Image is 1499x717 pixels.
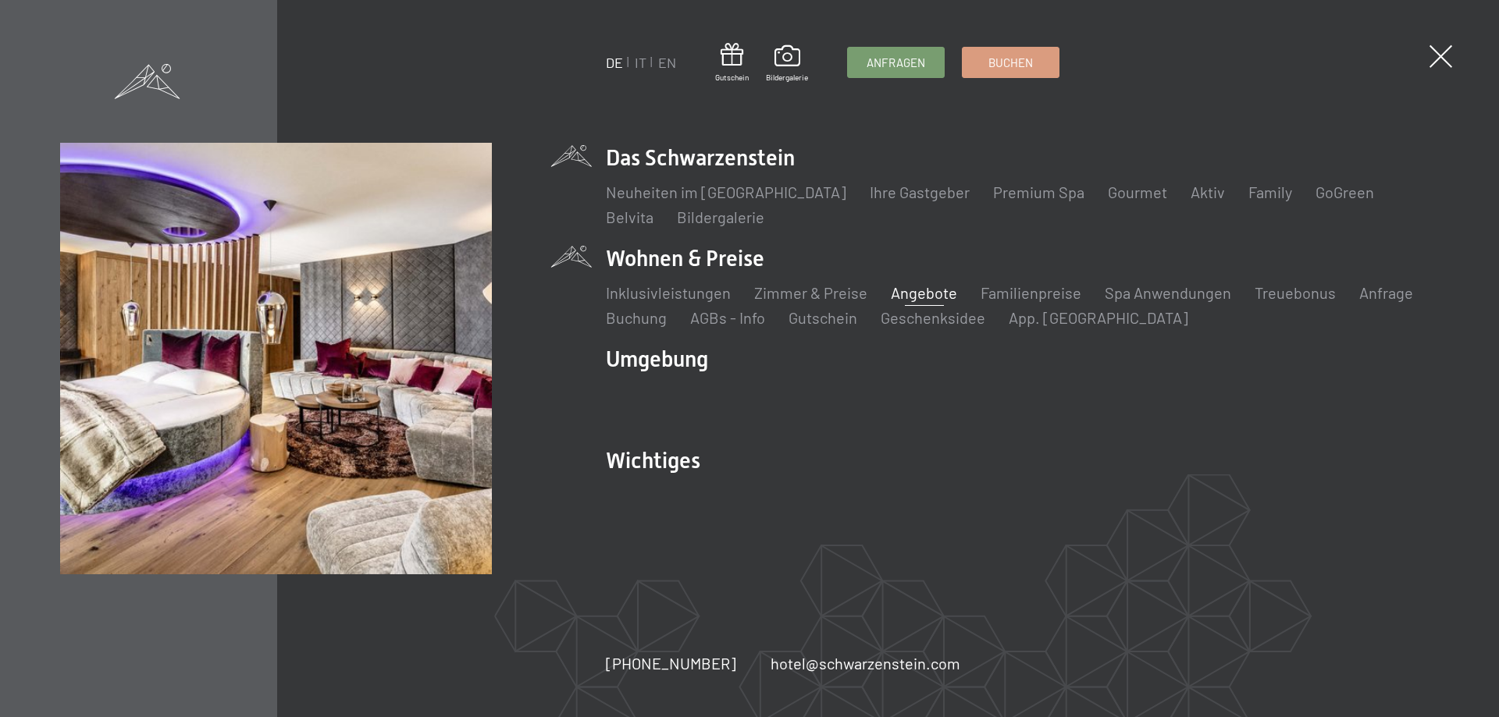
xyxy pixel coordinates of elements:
a: Gutschein [715,43,749,83]
a: [PHONE_NUMBER] [606,652,736,674]
a: EN [658,54,676,71]
a: Angebote [891,283,957,302]
a: Zimmer & Preise [754,283,867,302]
a: App. [GEOGRAPHIC_DATA] [1009,308,1188,327]
a: Geschenksidee [881,308,985,327]
a: Ihre Gastgeber [870,183,970,201]
a: Gutschein [789,308,857,327]
a: Family [1248,183,1292,201]
a: GoGreen [1316,183,1374,201]
a: AGBs - Info [690,308,765,327]
a: Premium Spa [993,183,1084,201]
a: Bildergalerie [677,208,764,226]
a: Neuheiten im [GEOGRAPHIC_DATA] [606,183,846,201]
a: Belvita [606,208,653,226]
span: Gutschein [715,72,749,83]
a: Spa Anwendungen [1105,283,1231,302]
a: Anfragen [848,48,944,77]
a: Aktiv [1191,183,1225,201]
span: Bildergalerie [766,72,808,83]
span: Anfragen [867,55,925,71]
a: Familienpreise [981,283,1081,302]
span: [PHONE_NUMBER] [606,654,736,673]
a: DE [606,54,623,71]
a: hotel@schwarzenstein.com [771,652,960,674]
a: Inklusivleistungen [606,283,731,302]
a: Buchung [606,308,667,327]
span: Buchen [988,55,1033,71]
a: Buchen [963,48,1059,77]
a: Gourmet [1108,183,1167,201]
a: Bildergalerie [766,45,808,83]
a: Anfrage [1359,283,1413,302]
a: Treuebonus [1255,283,1336,302]
a: IT [635,54,646,71]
